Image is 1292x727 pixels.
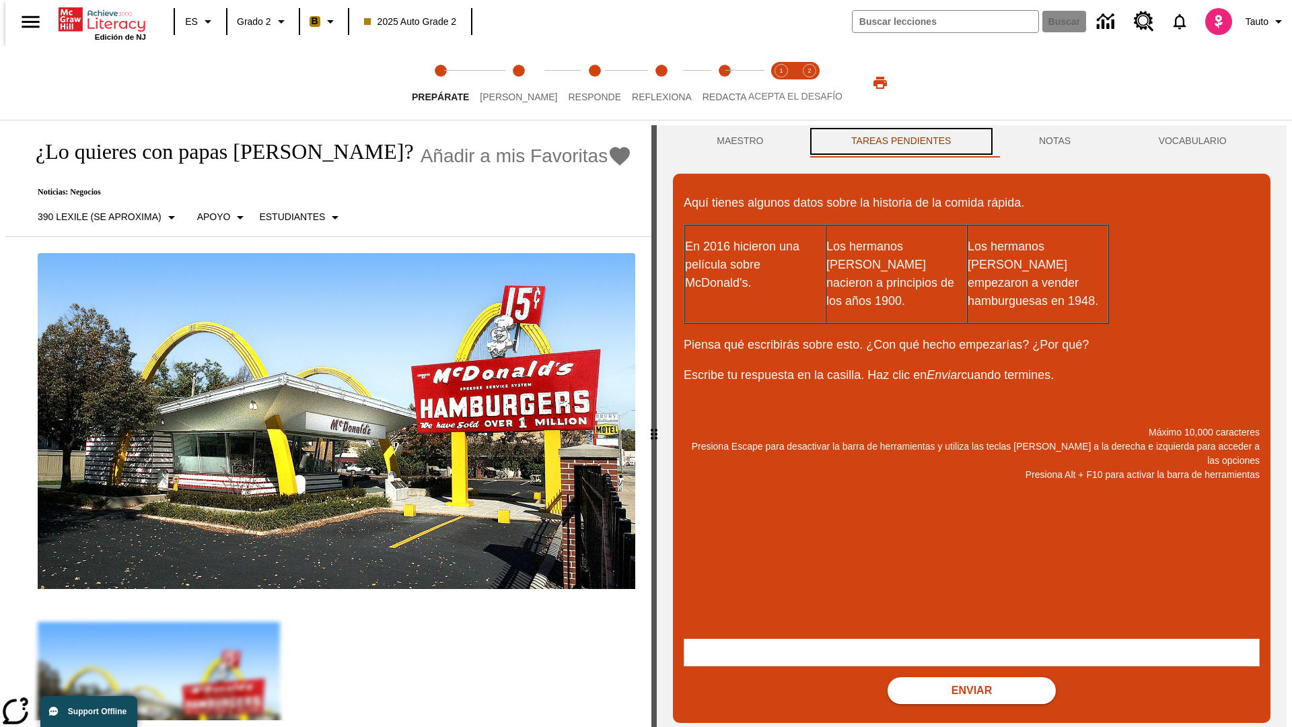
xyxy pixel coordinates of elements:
[1162,4,1197,39] a: Notificaciones
[22,187,632,197] p: Noticias: Negocios
[657,125,1287,727] div: activity
[40,696,137,727] button: Support Offline
[11,2,50,42] button: Abrir el menú lateral
[684,468,1260,482] p: Presiona Alt + F10 para activar la barra de herramientas
[5,125,651,720] div: reading
[1246,15,1268,29] span: Tauto
[673,125,808,158] button: Maestro
[826,238,966,310] p: Los hermanos [PERSON_NAME] nacieron a principios de los años 1900.
[651,125,657,727] div: Pulsa la tecla de intro o la barra espaciadora y luego presiona las flechas de derecha e izquierd...
[859,71,902,95] button: Imprimir
[179,9,222,34] button: Lenguaje: ES, Selecciona un idioma
[469,46,568,120] button: Lee step 2 of 5
[192,205,254,230] button: Tipo de apoyo, Apoyo
[673,125,1270,158] div: Instructional Panel Tabs
[38,210,161,224] p: 390 Lexile (Se aproxima)
[364,15,457,29] span: 2025 Auto Grade 2
[927,368,961,382] em: Enviar
[808,67,811,74] text: 2
[412,92,469,102] span: Prepárate
[304,9,344,34] button: Boost El color de la clase es anaranjado claro. Cambiar el color de la clase.
[312,13,318,30] span: B
[790,46,829,120] button: Acepta el desafío contesta step 2 of 2
[684,425,1260,440] p: Máximo 10,000 caracteres
[762,46,801,120] button: Acepta el desafío lee step 1 of 2
[237,15,271,29] span: Grado 2
[568,92,621,102] span: Responde
[684,336,1260,354] p: Piensa qué escribirás sobre esto. ¿Con qué hecho empezarías? ¿Por qué?
[5,11,196,23] body: Máximo 10,000 caracteres Presiona Escape para desactivar la barra de herramientas y utiliza las t...
[185,15,198,29] span: ES
[808,125,995,158] button: TAREAS PENDIENTES
[557,46,632,120] button: Responde step 3 of 5
[1240,9,1292,34] button: Perfil/Configuración
[692,46,758,120] button: Redacta step 5 of 5
[421,145,608,167] span: Añadir a mis Favoritas
[1197,4,1240,39] button: Escoja un nuevo avatar
[995,125,1115,158] button: NOTAS
[22,139,414,164] h1: ¿Lo quieres con papas [PERSON_NAME]?
[685,238,825,292] p: En 2016 hicieron una película sobre McDonald's.
[1126,3,1162,40] a: Centro de recursos, Se abrirá en una pestaña nueva.
[621,46,703,120] button: Reflexiona step 4 of 5
[38,253,635,590] img: Uno de los primeros locales de McDonald's, con el icónico letrero rojo y los arcos amarillos.
[231,9,295,34] button: Grado: Grado 2, Elige un grado
[1089,3,1126,40] a: Centro de información
[684,194,1260,212] p: Aquí tienes algunos datos sobre la historia de la comida rápida.
[779,67,783,74] text: 1
[259,210,325,224] p: Estudiantes
[1114,125,1270,158] button: VOCABULARIO
[1205,8,1232,35] img: avatar image
[684,440,1260,468] p: Presiona Escape para desactivar la barra de herramientas y utiliza las teclas [PERSON_NAME] a la ...
[68,707,127,716] span: Support Offline
[888,677,1056,704] button: Enviar
[421,144,633,168] button: Añadir a mis Favoritas - ¿Lo quieres con papas fritas?
[480,92,557,102] span: [PERSON_NAME]
[684,366,1260,384] p: Escribe tu respuesta en la casilla. Haz clic en cuando termines.
[95,33,146,41] span: Edición de NJ
[853,11,1038,32] input: Buscar campo
[968,238,1108,310] p: Los hermanos [PERSON_NAME] empezaron a vender hamburguesas en 1948.
[254,205,349,230] button: Seleccionar estudiante
[197,210,231,224] p: Apoyo
[32,205,185,230] button: Seleccione Lexile, 390 Lexile (Se aproxima)
[59,5,146,41] div: Portada
[703,92,747,102] span: Redacta
[401,46,480,120] button: Prepárate step 1 of 5
[632,92,692,102] span: Reflexiona
[748,91,842,102] span: ACEPTA EL DESAFÍO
